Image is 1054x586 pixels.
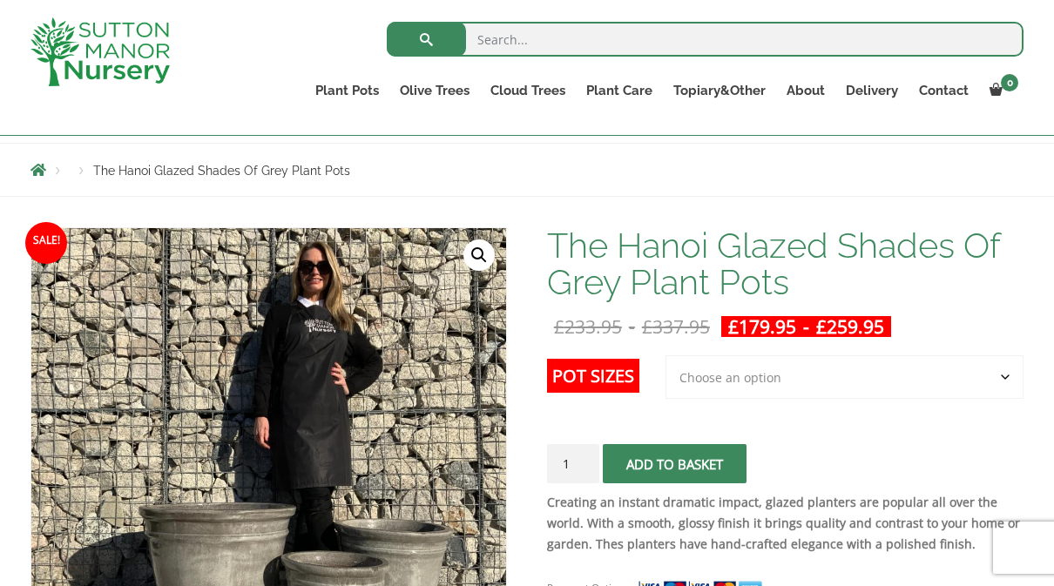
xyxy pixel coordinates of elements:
input: Product quantity [547,444,599,483]
a: Olive Trees [389,78,480,103]
a: Topiary&Other [663,78,776,103]
a: Plant Care [576,78,663,103]
a: Contact [909,78,979,103]
span: The Hanoi Glazed Shades Of Grey Plant Pots [93,164,350,178]
a: Cloud Trees [480,78,576,103]
span: 0 [1001,74,1018,91]
a: Plant Pots [305,78,389,103]
label: Pot Sizes [547,359,639,393]
bdi: 179.95 [728,314,796,339]
span: £ [728,314,739,339]
a: 0 [979,78,1024,103]
del: - [547,316,717,337]
bdi: 259.95 [816,314,884,339]
a: Delivery [835,78,909,103]
h1: The Hanoi Glazed Shades Of Grey Plant Pots [547,227,1024,300]
ins: - [721,316,891,337]
span: £ [816,314,827,339]
nav: Breadcrumbs [30,163,1024,177]
a: About [776,78,835,103]
span: £ [554,314,564,339]
strong: Creating an instant dramatic impact, glazed planters are popular all over the world. With a smoot... [547,494,1020,552]
span: Sale! [25,222,67,264]
img: logo [30,17,170,86]
a: View full-screen image gallery [463,239,495,271]
input: Search... [387,22,1024,57]
bdi: 233.95 [554,314,622,339]
span: £ [642,314,652,339]
button: Add to basket [603,444,747,483]
bdi: 337.95 [642,314,710,339]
